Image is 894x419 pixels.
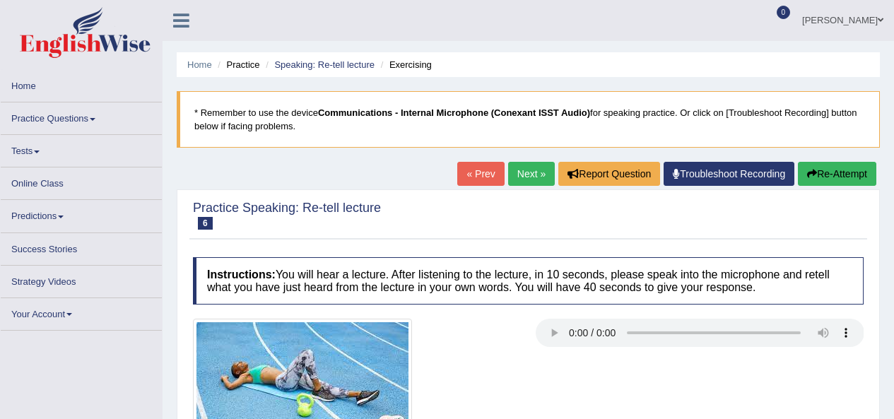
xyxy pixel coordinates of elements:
a: Success Stories [1,233,162,261]
a: Home [187,59,212,70]
a: Your Account [1,298,162,326]
li: Exercising [377,58,432,71]
b: Instructions: [207,268,276,281]
a: Strategy Videos [1,266,162,293]
h4: You will hear a lecture. After listening to the lecture, in 10 seconds, please speak into the mic... [193,257,864,305]
a: Speaking: Re-tell lecture [274,59,375,70]
blockquote: * Remember to use the device for speaking practice. Or click on [Troubleshoot Recording] button b... [177,91,880,148]
button: Re-Attempt [798,162,876,186]
span: 6 [198,217,213,230]
a: Predictions [1,200,162,228]
a: Troubleshoot Recording [664,162,794,186]
a: Tests [1,135,162,163]
h2: Practice Speaking: Re-tell lecture [193,201,381,230]
a: Home [1,70,162,98]
a: Next » [508,162,555,186]
a: « Prev [457,162,504,186]
a: Online Class [1,167,162,195]
li: Practice [214,58,259,71]
b: Communications - Internal Microphone (Conexant ISST Audio) [318,107,590,118]
a: Practice Questions [1,102,162,130]
button: Report Question [558,162,660,186]
span: 0 [777,6,791,19]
